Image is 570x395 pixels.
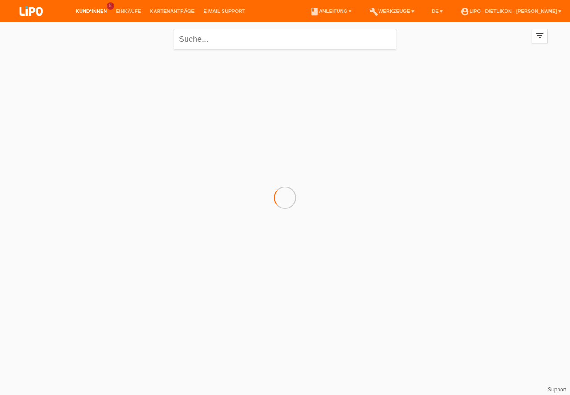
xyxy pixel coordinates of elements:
[427,8,447,14] a: DE ▾
[146,8,199,14] a: Kartenanträge
[460,7,469,16] i: account_circle
[174,29,396,50] input: Suche...
[305,8,356,14] a: bookAnleitung ▾
[199,8,250,14] a: E-Mail Support
[535,31,545,41] i: filter_list
[9,18,53,25] a: LIPO pay
[71,8,111,14] a: Kund*innen
[369,7,378,16] i: build
[548,387,566,393] a: Support
[365,8,419,14] a: buildWerkzeuge ▾
[111,8,145,14] a: Einkäufe
[107,2,114,10] span: 5
[310,7,319,16] i: book
[456,8,566,14] a: account_circleLIPO - Dietlikon - [PERSON_NAME] ▾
